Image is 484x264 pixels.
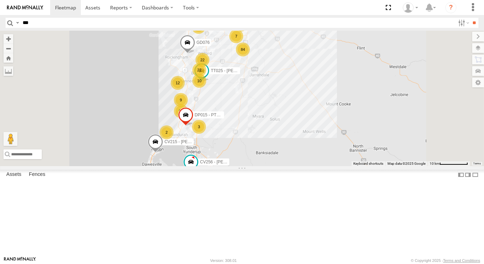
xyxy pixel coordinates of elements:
button: Keyboard shortcuts [353,161,383,166]
div: Jaydon Walker [400,2,421,13]
span: GD076 [196,40,209,45]
label: Search Query [15,18,20,28]
div: 22 [195,53,209,67]
label: Dock Summary Table to the Left [458,170,464,180]
button: Zoom out [3,44,13,53]
a: Terms and Conditions [443,258,480,263]
span: DP015 - PT150 [194,112,223,117]
div: 8 [192,20,206,34]
div: 7 [229,29,243,43]
label: Search Filter Options [455,18,470,28]
label: Measure [3,66,13,76]
span: Map data ©2025 Google [387,162,425,165]
div: 12 [171,76,185,90]
i: ? [445,2,456,13]
button: Zoom Home [3,53,13,63]
button: Map Scale: 10 km per 78 pixels [428,161,470,166]
button: Zoom in [3,34,13,44]
span: CV215 - [PERSON_NAME] [164,139,215,144]
div: Version: 308.01 [210,258,237,263]
div: 22 [192,63,206,77]
label: Map Settings [472,78,484,87]
span: TT025 - [PERSON_NAME] [210,68,261,73]
a: Visit our Website [4,257,36,264]
div: 39 [235,17,248,31]
label: Hide Summary Table [472,170,479,180]
div: 3 [192,120,206,134]
div: 2 [160,125,174,139]
a: Terms (opens in new tab) [474,162,481,165]
div: © Copyright 2025 - [411,258,480,263]
div: 10 [192,74,206,88]
div: 9 [174,93,188,107]
button: Drag Pegman onto the map to open Street View [3,132,17,146]
label: Assets [3,170,25,180]
div: 26 [174,104,188,118]
img: rand-logo.svg [7,5,43,10]
label: Fences [25,170,49,180]
label: Dock Summary Table to the Right [464,170,471,180]
div: 84 [236,42,250,56]
span: CV256 - [PERSON_NAME] [200,159,251,164]
span: 10 km [430,162,439,165]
